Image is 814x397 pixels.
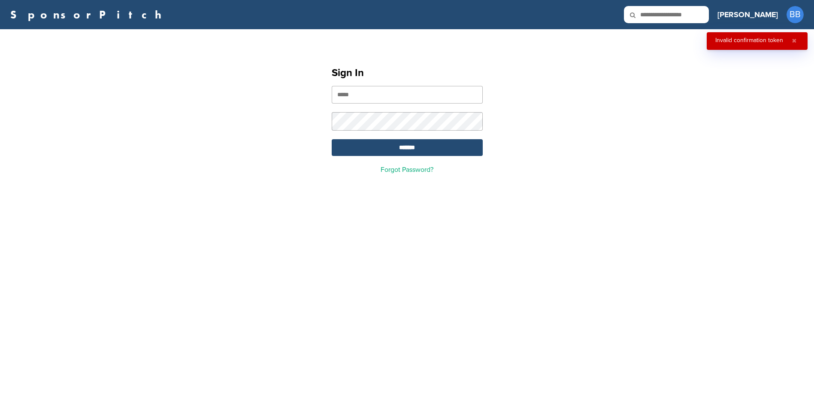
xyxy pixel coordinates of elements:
a: SponsorPitch [10,9,167,20]
a: [PERSON_NAME] [717,5,778,24]
h3: [PERSON_NAME] [717,9,778,21]
a: Forgot Password? [381,165,433,174]
div: Invalid confirmation token [715,37,783,43]
h1: Sign In [332,65,483,81]
span: BB [787,6,804,23]
button: Close [790,37,799,45]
